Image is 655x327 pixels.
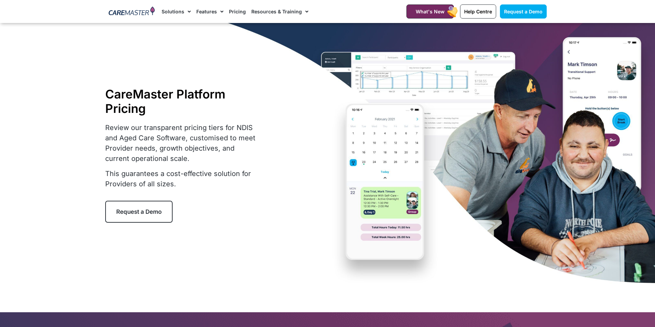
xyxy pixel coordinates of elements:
span: Request a Demo [504,9,543,14]
p: Review our transparent pricing tiers for NDIS and Aged Care Software, customised to meet Provider... [105,122,260,164]
span: What's New [416,9,445,14]
span: Help Centre [464,9,492,14]
span: Request a Demo [116,208,162,215]
p: This guarantees a cost-effective solution for Providers of all sizes. [105,168,260,189]
a: Request a Demo [500,4,547,19]
a: Request a Demo [105,201,173,223]
h1: CareMaster Platform Pricing [105,87,260,116]
a: What's New [406,4,454,19]
a: Help Centre [460,4,496,19]
img: CareMaster Logo [109,7,155,17]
